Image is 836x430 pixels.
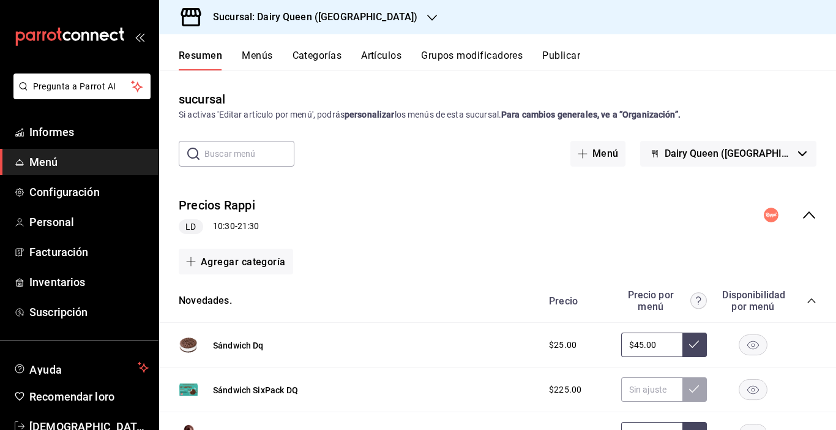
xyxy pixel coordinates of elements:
button: Dairy Queen ([GEOGRAPHIC_DATA]) [640,141,816,167]
font: Artículos [361,50,401,61]
font: Disponibilidad por menú [722,289,785,312]
font: Personal [29,216,74,228]
button: Pregunta a Parrot AI [13,74,151,99]
img: Avance [179,380,198,399]
font: Suscripción [29,306,88,319]
font: Grupos modificadores [421,50,523,61]
button: Agregar categoría [179,249,293,274]
img: Avance [179,335,198,355]
font: Agregar categoría [201,256,286,268]
font: 10:30 [213,221,235,231]
font: Precios Rappi [179,198,255,213]
button: Precios Rappi [179,196,255,215]
font: $225.00 [549,385,581,394]
font: Menú [592,148,619,159]
font: Inventarios [29,276,85,289]
input: Buscar menú [204,141,294,166]
div: pestañas de navegación [179,49,836,70]
font: Novedades. [179,295,232,306]
div: colapsar-fila-del-menú [159,186,836,244]
button: Novedades. [179,294,232,308]
font: Resumen [179,50,222,61]
font: Para cambios generales, ve a “Organización”. [501,110,681,119]
font: los menús de esta sucursal. [395,110,502,119]
font: Facturación [29,246,88,258]
font: Precio por menú [628,289,674,312]
font: Configuración [29,186,100,198]
font: Sándwich Dq [213,341,264,351]
font: $25.00 [549,340,577,350]
button: Sándwich SixPack DQ [213,383,298,397]
font: Menú [29,156,58,168]
font: Menús [242,50,272,61]
font: Ayuda [29,363,62,376]
button: colapsar-categoría-fila [807,296,816,306]
font: Sucursal: Dairy Queen ([GEOGRAPHIC_DATA]) [213,11,417,23]
font: sucursal [179,92,225,107]
input: Sin ajuste [621,377,682,402]
font: LD [185,222,196,232]
font: Publicar [542,50,580,61]
font: Pregunta a Parrot AI [33,81,116,91]
font: Dairy Queen ([GEOGRAPHIC_DATA]) [665,148,823,159]
font: Categorías [293,50,342,61]
input: Sin ajuste [621,333,682,357]
font: personalizar [345,110,395,119]
font: Informes [29,126,74,138]
font: Si activas 'Editar artículo por menú', podrás [179,110,345,119]
button: Menú [570,141,626,167]
button: abrir_cajón_menú [135,32,144,42]
font: Recomendar loro [29,390,114,403]
a: Pregunta a Parrot AI [9,89,151,102]
font: - [235,221,237,231]
button: Sándwich Dq [213,339,264,352]
font: Sándwich SixPack DQ [213,386,298,396]
font: 21:30 [237,221,259,231]
font: Precio [549,295,578,307]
